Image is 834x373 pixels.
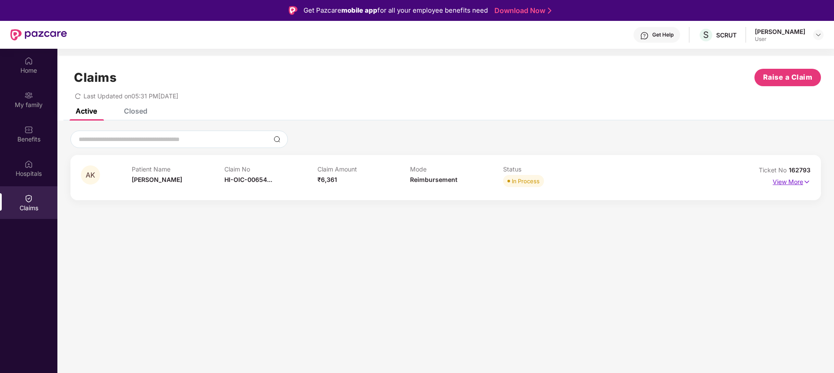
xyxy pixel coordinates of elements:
p: Patient Name [132,165,225,173]
div: User [755,36,805,43]
span: Raise a Claim [763,72,813,83]
div: SCRUT [716,31,737,39]
div: [PERSON_NAME] [755,27,805,36]
img: svg+xml;base64,PHN2ZyBpZD0iQ2xhaW0iIHhtbG5zPSJodHRwOi8vd3d3LnczLm9yZy8yMDAwL3N2ZyIgd2lkdGg9IjIwIi... [24,194,33,203]
img: svg+xml;base64,PHN2ZyBpZD0iU2VhcmNoLTMyeDMyIiB4bWxucz0iaHR0cDovL3d3dy53My5vcmcvMjAwMC9zdmciIHdpZH... [274,136,280,143]
span: redo [75,92,81,100]
button: Raise a Claim [754,69,821,86]
p: View More [773,175,811,187]
img: svg+xml;base64,PHN2ZyBpZD0iSGVscC0zMngzMiIgeG1sbnM9Imh0dHA6Ly93d3cudzMub3JnLzIwMDAvc3ZnIiB3aWR0aD... [640,31,649,40]
div: In Process [512,177,540,185]
img: svg+xml;base64,PHN2ZyB3aWR0aD0iMjAiIGhlaWdodD0iMjAiIHZpZXdCb3g9IjAgMCAyMCAyMCIgZmlsbD0ibm9uZSIgeG... [24,91,33,100]
span: Reimbursement [410,176,457,183]
span: S [703,30,709,40]
span: [PERSON_NAME] [132,176,182,183]
span: AK [86,171,95,179]
img: svg+xml;base64,PHN2ZyBpZD0iSG9zcGl0YWxzIiB4bWxucz0iaHR0cDovL3d3dy53My5vcmcvMjAwMC9zdmciIHdpZHRoPS... [24,160,33,168]
img: New Pazcare Logo [10,29,67,40]
div: Active [76,107,97,115]
div: Get Pazcare for all your employee benefits need [304,5,488,16]
p: Claim Amount [317,165,410,173]
span: ₹6,361 [317,176,337,183]
strong: mobile app [341,6,377,14]
img: svg+xml;base64,PHN2ZyBpZD0iSG9tZSIgeG1sbnM9Imh0dHA6Ly93d3cudzMub3JnLzIwMDAvc3ZnIiB3aWR0aD0iMjAiIG... [24,57,33,65]
img: svg+xml;base64,PHN2ZyBpZD0iQmVuZWZpdHMiIHhtbG5zPSJodHRwOi8vd3d3LnczLm9yZy8yMDAwL3N2ZyIgd2lkdGg9Ij... [24,125,33,134]
span: HI-OIC-00654... [224,176,272,183]
p: Status [503,165,596,173]
div: Get Help [652,31,674,38]
a: Download Now [494,6,549,15]
p: Mode [410,165,503,173]
img: svg+xml;base64,PHN2ZyB4bWxucz0iaHR0cDovL3d3dy53My5vcmcvMjAwMC9zdmciIHdpZHRoPSIxNyIgaGVpZ2h0PSIxNy... [803,177,811,187]
img: Logo [289,6,297,15]
img: svg+xml;base64,PHN2ZyBpZD0iRHJvcGRvd24tMzJ4MzIiIHhtbG5zPSJodHRwOi8vd3d3LnczLm9yZy8yMDAwL3N2ZyIgd2... [815,31,822,38]
p: Claim No [224,165,317,173]
h1: Claims [74,70,117,85]
span: Last Updated on 05:31 PM[DATE] [83,92,178,100]
div: Closed [124,107,147,115]
span: Ticket No [759,166,789,174]
img: Stroke [548,6,551,15]
span: 162793 [789,166,811,174]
